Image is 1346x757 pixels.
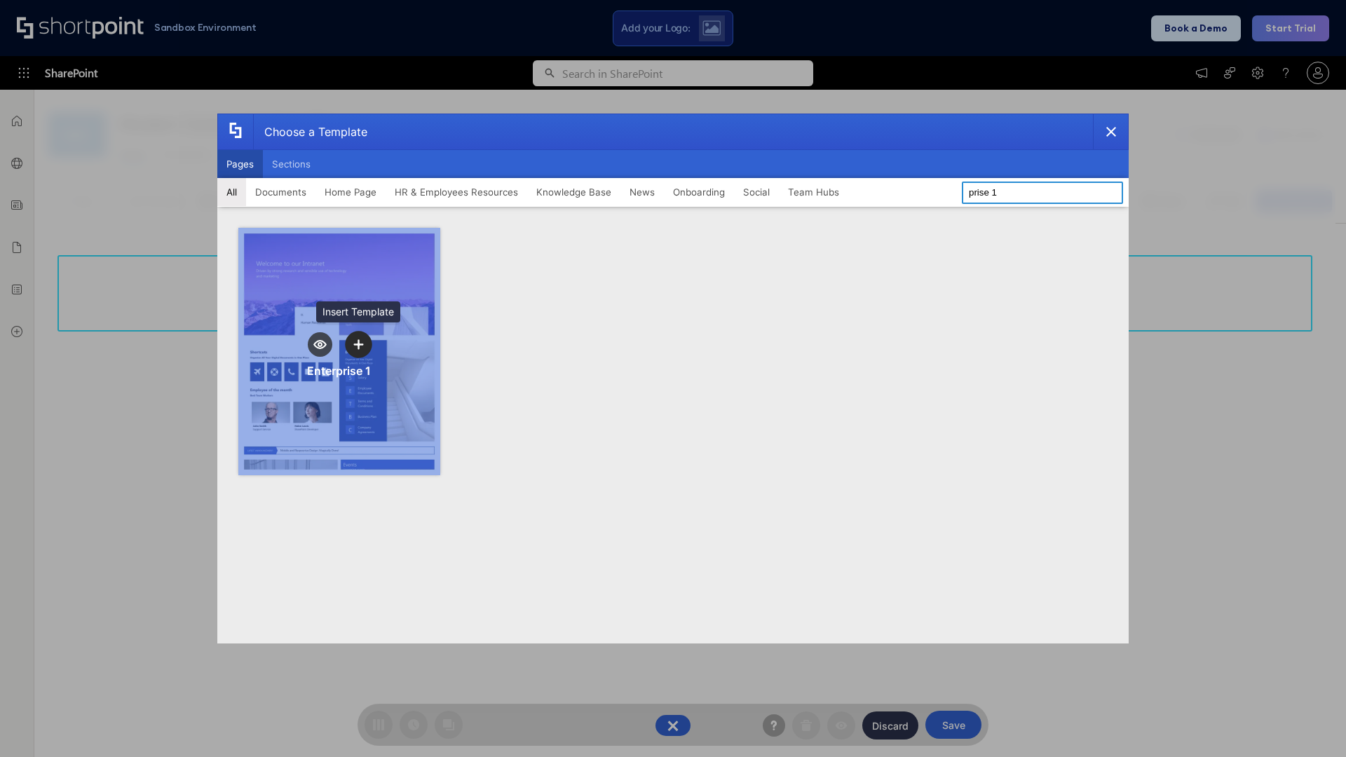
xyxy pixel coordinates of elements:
button: Home Page [315,178,386,206]
button: Team Hubs [779,178,848,206]
button: Onboarding [664,178,734,206]
button: News [620,178,664,206]
button: Social [734,178,779,206]
button: Sections [263,150,320,178]
iframe: Chat Widget [1276,690,1346,757]
button: All [217,178,246,206]
button: Pages [217,150,263,178]
div: Choose a Template [253,114,367,149]
button: Knowledge Base [527,178,620,206]
button: HR & Employees Resources [386,178,527,206]
div: Enterprise 1 [307,364,371,378]
button: Documents [246,178,315,206]
input: Search [962,182,1123,204]
div: template selector [217,114,1129,643]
